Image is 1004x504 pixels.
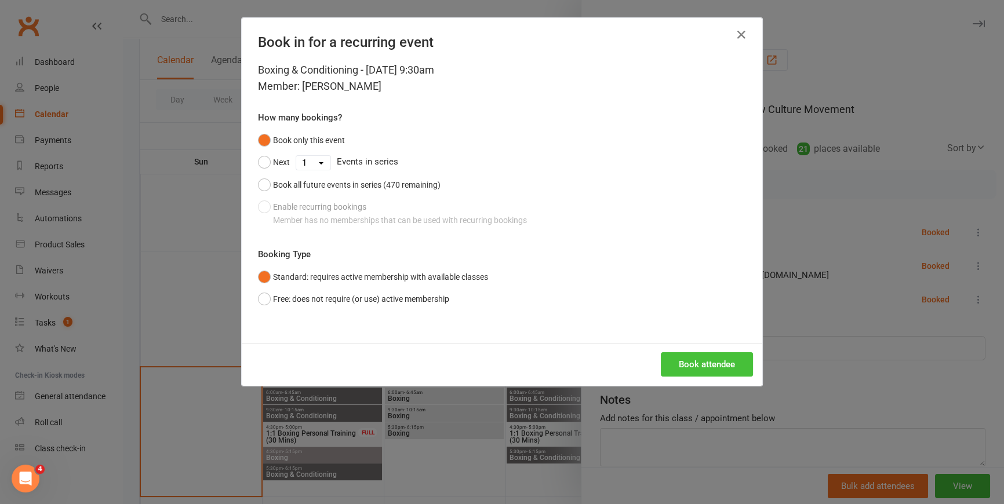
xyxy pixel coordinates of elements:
[12,465,39,492] iframe: Intercom live chat
[258,151,746,173] div: Events in series
[258,111,342,125] label: How many bookings?
[35,465,45,474] span: 4
[732,25,751,44] button: Close
[258,266,488,288] button: Standard: requires active membership with available classes
[661,352,753,377] button: Book attendee
[258,174,441,196] button: Book all future events in series (470 remaining)
[258,34,746,50] h4: Book in for a recurring event
[273,178,441,191] div: Book all future events in series (470 remaining)
[258,129,345,151] button: Book only this event
[258,62,746,94] div: Boxing & Conditioning - [DATE] 9:30am Member: [PERSON_NAME]
[258,151,290,173] button: Next
[258,247,311,261] label: Booking Type
[258,288,449,310] button: Free: does not require (or use) active membership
